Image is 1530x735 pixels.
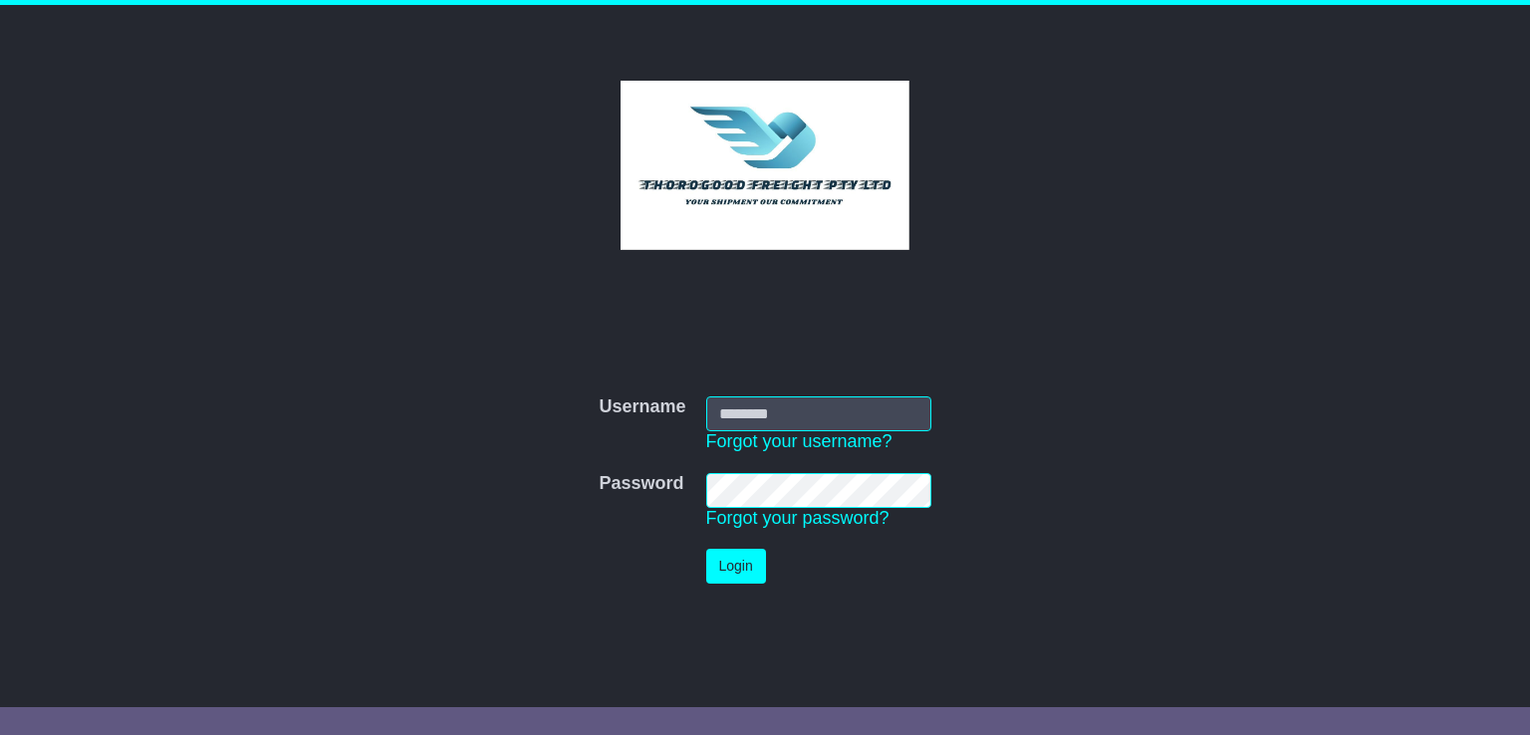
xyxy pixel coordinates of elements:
button: Login [706,549,766,584]
img: Thorogood Freight Pty Ltd [621,81,910,250]
a: Forgot your password? [706,508,890,528]
label: Username [599,396,685,418]
a: Forgot your username? [706,431,892,451]
label: Password [599,473,683,495]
